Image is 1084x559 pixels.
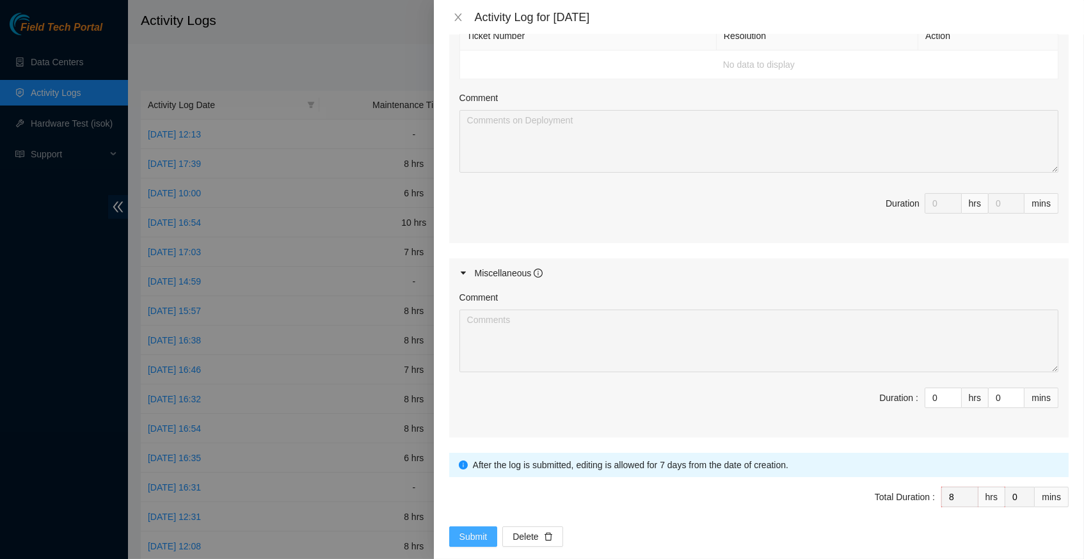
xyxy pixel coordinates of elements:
span: close [453,12,463,22]
div: After the log is submitted, editing is allowed for 7 days from the date of creation. [473,458,1059,472]
div: mins [1035,487,1069,507]
div: Duration [886,196,920,210]
button: Deletedelete [502,526,562,547]
td: No data to display [460,51,1058,79]
div: Miscellaneous info-circle [449,258,1069,288]
span: Delete [513,530,538,544]
span: info-circle [459,461,468,469]
th: Action [918,22,1058,51]
span: info-circle [534,269,543,278]
div: hrs [962,193,989,214]
textarea: Comment [459,310,1058,372]
th: Ticket Number [460,22,717,51]
th: Resolution [717,22,918,51]
span: delete [544,532,553,542]
label: Comment [459,91,498,105]
div: Total Duration : [875,490,935,504]
div: Miscellaneous [475,266,543,280]
textarea: Comment [459,110,1058,173]
div: Activity Log for [DATE] [475,10,1069,24]
div: hrs [978,487,1005,507]
div: hrs [962,388,989,408]
button: Close [449,12,467,24]
span: Submit [459,530,488,544]
span: caret-right [459,269,467,277]
div: Duration : [879,391,918,405]
button: Submit [449,526,498,547]
div: mins [1024,388,1058,408]
label: Comment [459,290,498,304]
div: mins [1024,193,1058,214]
